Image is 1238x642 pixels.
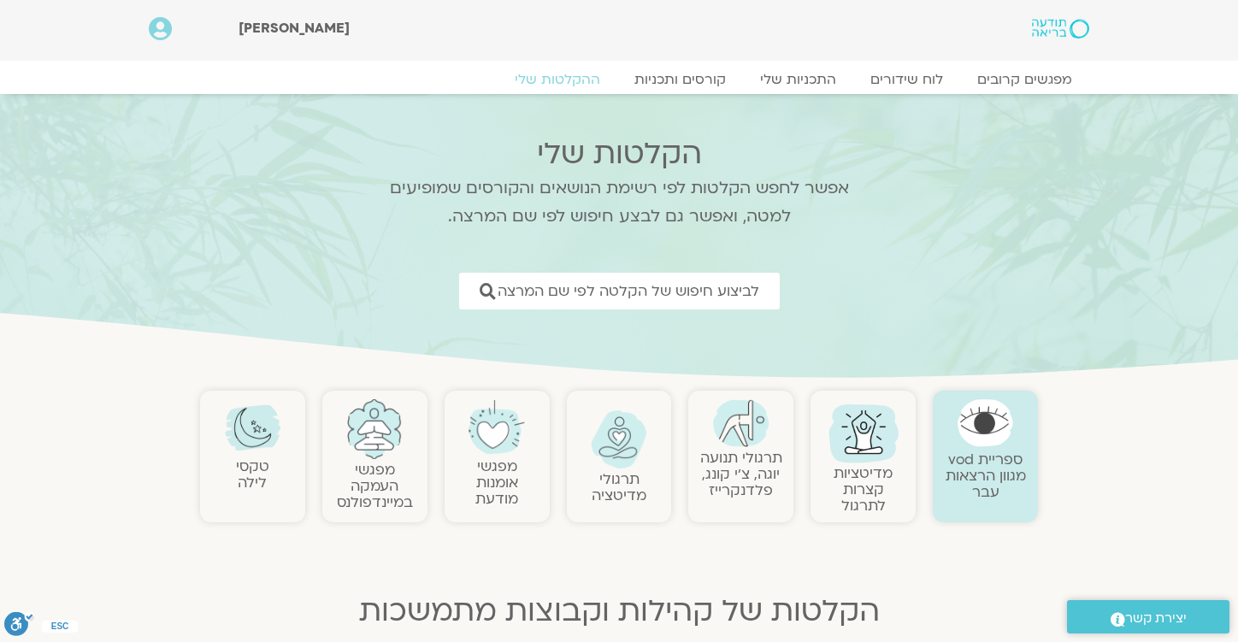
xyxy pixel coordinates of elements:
[239,19,350,38] span: [PERSON_NAME]
[149,71,1089,88] nav: Menu
[498,283,759,299] span: לביצוע חיפוש של הקלטה לפי שם המרצה
[1067,600,1229,633] a: יצירת קשר
[1125,607,1187,630] span: יצירת קשר
[617,71,743,88] a: קורסים ותכניות
[743,71,853,88] a: התכניות שלי
[853,71,960,88] a: לוח שידורים
[946,450,1026,502] a: ספריית vodמגוון הרצאות עבר
[367,137,871,171] h2: הקלטות שלי
[700,448,782,500] a: תרגולי תנועהיוגה, צ׳י קונג, פלדנקרייז
[367,174,871,231] p: אפשר לחפש הקלטות לפי רשימת הנושאים והקורסים שמופיעים למטה, ואפשר גם לבצע חיפוש לפי שם המרצה.
[459,273,780,309] a: לביצוע חיפוש של הקלטה לפי שם המרצה
[236,456,269,492] a: טקסילילה
[592,469,646,505] a: תרגולימדיטציה
[834,463,893,515] a: מדיטציות קצרות לתרגול
[960,71,1089,88] a: מפגשים קרובים
[200,594,1038,628] h2: הקלטות של קהילות וקבוצות מתמשכות
[475,456,518,509] a: מפגשיאומנות מודעת
[498,71,617,88] a: ההקלטות שלי
[337,460,413,512] a: מפגשיהעמקה במיינדפולנס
